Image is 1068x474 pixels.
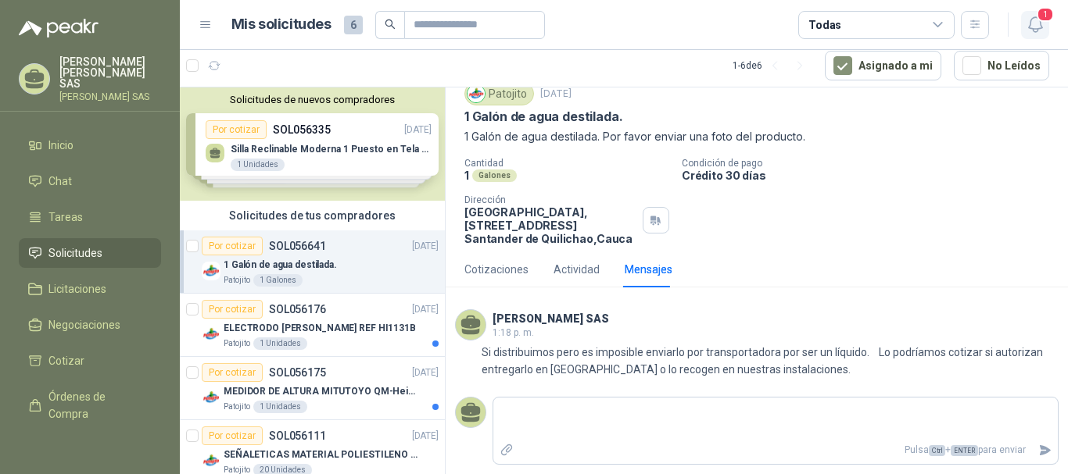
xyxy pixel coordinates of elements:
div: 1 Unidades [253,337,307,350]
span: search [385,19,396,30]
p: Crédito 30 días [682,169,1062,182]
a: Inicio [19,130,161,160]
div: Actividad [554,261,600,278]
div: Solicitudes de tus compradores [180,201,445,230]
div: Por cotizar [202,426,263,445]
img: Company Logo [468,85,485,102]
p: 1 Galón de agua destilada. Por favor enviar una foto del producto. [464,128,1049,145]
span: Licitaciones [48,280,106,298]
p: SOL056641 [269,241,326,251]
a: Tareas [19,202,161,232]
a: Negociaciones [19,310,161,340]
button: Solicitudes de nuevos compradores [186,94,439,105]
a: Chat [19,166,161,196]
span: Negociaciones [48,316,120,333]
span: Ctrl [929,445,945,456]
p: 1 [464,169,469,182]
span: 1 [1037,7,1054,22]
a: Solicitudes [19,238,161,268]
div: Mensajes [625,261,672,278]
div: 1 Unidades [253,401,307,413]
div: Por cotizar [202,363,263,382]
p: [GEOGRAPHIC_DATA], [STREET_ADDRESS] Santander de Quilichao , Cauca [464,205,636,245]
img: Company Logo [202,262,220,280]
span: Solicitudes [48,244,102,262]
p: Patojito [224,337,250,350]
p: ELECTRODO [PERSON_NAME] REF HI1131B [224,321,416,336]
p: Cantidad [464,158,669,169]
span: Tareas [48,208,83,226]
p: Condición de pago [682,158,1062,169]
p: Dirección [464,194,636,205]
div: Patojito [464,82,534,105]
span: 6 [344,16,363,34]
p: SOL056111 [269,430,326,441]
label: Adjuntar archivos [493,437,520,464]
span: Chat [48,173,72,190]
button: Asignado a mi [825,51,941,80]
img: Company Logo [202,388,220,407]
div: Por cotizar [202,237,263,255]
p: Si distribuimos pero es imposible enviarlo por transportadora por ser un líquido. Lo podríamos co... [482,344,1059,378]
div: Todas [808,16,841,34]
span: ENTER [951,445,978,456]
div: Cotizaciones [464,261,529,278]
span: Inicio [48,137,73,154]
a: Órdenes de Compra [19,382,161,429]
p: [DATE] [412,429,439,444]
p: MEDIDOR DE ALTURA MITUTOYO QM-Height 518-245 [224,384,418,399]
p: [DATE] [412,365,439,380]
h3: [PERSON_NAME] SAS [493,315,609,323]
p: 1 Galón de agua destilada. [224,258,337,273]
span: Cotizar [48,352,84,369]
p: SOL056175 [269,367,326,378]
a: Por cotizarSOL056175[DATE] Company LogoMEDIDOR DE ALTURA MITUTOYO QM-Height 518-245Patojito1 Unid... [180,357,445,420]
div: Galones [472,169,517,182]
p: [PERSON_NAME] [PERSON_NAME] SAS [59,56,161,89]
p: 1 Galón de agua destilada. [464,109,622,125]
img: Company Logo [202,451,220,470]
p: [DATE] [540,87,572,102]
p: [DATE] [412,239,439,254]
h1: Mis solicitudes [231,13,332,36]
span: Órdenes de Compra [48,388,146,422]
button: 1 [1021,11,1049,39]
button: Enviar [1032,437,1058,464]
p: Pulsa + para enviar [520,437,1033,464]
a: Licitaciones [19,274,161,304]
a: Por cotizarSOL056176[DATE] Company LogoELECTRODO [PERSON_NAME] REF HI1131BPatojito1 Unidades [180,294,445,357]
a: Por cotizarSOL056641[DATE] Company Logo1 Galón de agua destilada.Patojito1 Galones [180,230,445,294]
p: Patojito [224,401,250,413]
p: [PERSON_NAME] SAS [59,92,161,102]
div: 1 Galones [253,274,303,287]
span: 1:18 p. m. [493,327,534,338]
p: [DATE] [412,302,439,317]
img: Company Logo [202,325,220,344]
p: SEÑALETICAS MATERIAL POLIESTILENO CON VINILO LAMINADO CALIBRE 60 [224,447,418,462]
div: Por cotizar [202,300,263,319]
img: Logo peakr [19,19,99,37]
button: No Leídos [954,51,1049,80]
p: Patojito [224,274,250,287]
p: SOL056176 [269,304,326,315]
a: Cotizar [19,346,161,376]
div: 1 - 6 de 6 [733,53,812,78]
div: Solicitudes de nuevos compradoresPor cotizarSOL056335[DATE] Silla Reclinable Moderna 1 Puesto en ... [180,87,445,201]
a: Remisiones [19,435,161,465]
